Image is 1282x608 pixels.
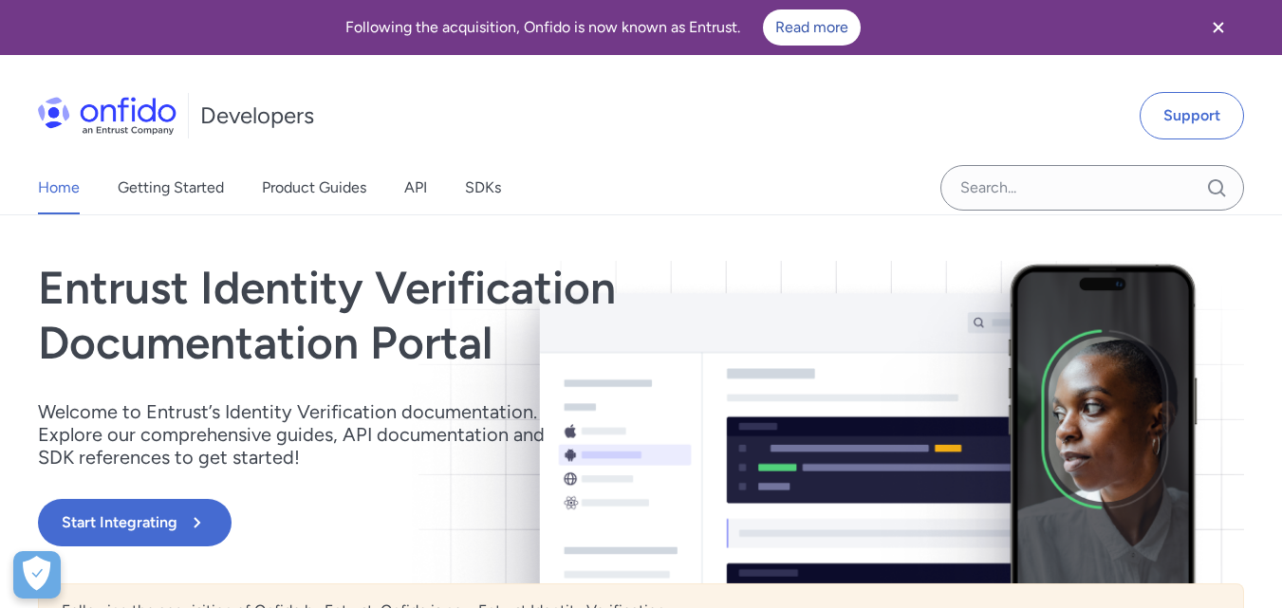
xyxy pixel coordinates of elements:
[38,499,883,546] a: Start Integrating
[118,161,224,214] a: Getting Started
[465,161,501,214] a: SDKs
[38,261,883,370] h1: Entrust Identity Verification Documentation Portal
[1183,4,1254,51] button: Close banner
[200,101,314,131] h1: Developers
[23,9,1183,46] div: Following the acquisition, Onfido is now known as Entrust.
[13,551,61,599] button: Open Preferences
[940,165,1244,211] input: Onfido search input field
[1140,92,1244,139] a: Support
[404,161,427,214] a: API
[38,97,177,135] img: Onfido Logo
[38,400,569,469] p: Welcome to Entrust’s Identity Verification documentation. Explore our comprehensive guides, API d...
[262,161,366,214] a: Product Guides
[13,551,61,599] div: Cookie Preferences
[38,161,80,214] a: Home
[763,9,861,46] a: Read more
[38,499,232,546] button: Start Integrating
[1207,16,1230,39] svg: Close banner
